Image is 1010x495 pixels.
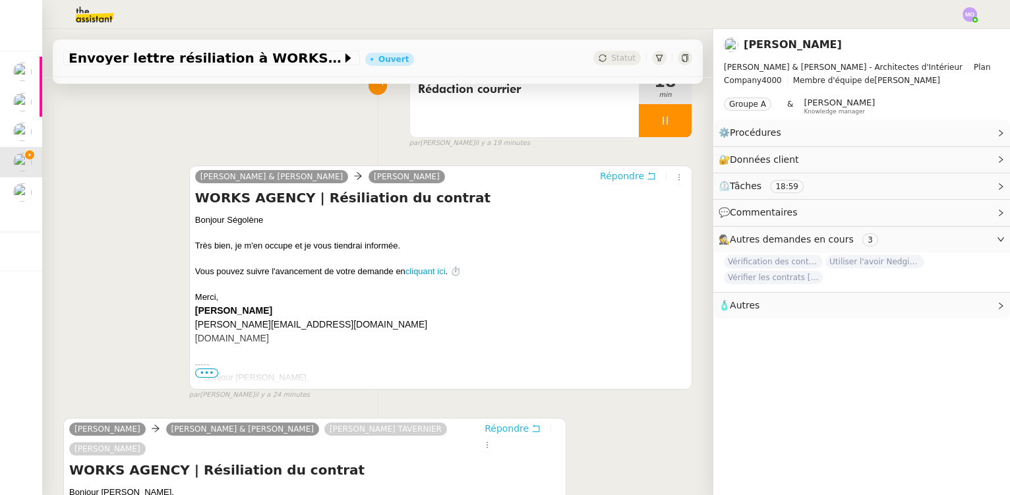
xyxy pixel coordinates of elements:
div: 🧴Autres [713,293,1010,318]
nz-tag: 18:59 [770,180,804,193]
span: 💬 [719,207,803,218]
span: par [409,138,421,149]
app-user-label: Knowledge manager [804,98,875,115]
div: Merci, [195,291,686,304]
small: [PERSON_NAME] [409,138,530,149]
a: [PERSON_NAME] [69,423,146,435]
img: users%2FfjlNmCTkLiVoA3HQjY3GA5JXGxb2%2Favatar%2Fstarofservice_97480retdsc0392.png [13,63,32,81]
span: min [639,90,692,101]
span: Procédures [730,127,781,138]
a: [PERSON_NAME] [744,38,842,51]
div: Bonjour [PERSON_NAME], [204,371,686,384]
a: cliquant ici [405,266,446,276]
a: [PERSON_NAME] & [PERSON_NAME] [195,171,348,183]
span: 18 [639,74,692,90]
span: [PERSON_NAME] & [PERSON_NAME] - Architectes d'Intérieur [724,63,963,72]
span: Autres [730,300,759,310]
div: Très bien, je m'en occupe et je vous tiendrai informée. [195,239,686,252]
div: ⚙️Procédures [713,120,1010,146]
span: ⚙️ [719,125,787,140]
a: [DOMAIN_NAME] [195,333,269,343]
span: Commentaires [730,207,797,218]
span: Membre d'équipe de [793,76,875,85]
img: users%2FfjlNmCTkLiVoA3HQjY3GA5JXGxb2%2Favatar%2Fstarofservice_97480retdsc0392.png [13,183,32,202]
div: 💬Commentaires [713,200,1010,225]
span: Vérification des contrats freelances [724,255,823,268]
span: [PERSON_NAME] [724,61,999,87]
span: Données client [730,154,799,165]
span: ⏲️ [719,181,815,191]
a: [PERSON_NAME] TAVERNIER [324,423,447,435]
span: Rédaction courrier [418,80,631,100]
div: ----- [195,358,686,371]
span: Tâches [730,181,761,191]
span: Répondre [600,169,644,183]
a: [PERSON_NAME] & [PERSON_NAME] [166,423,319,435]
div: ⏲️Tâches 18:59 [713,173,1010,199]
span: ••• [195,368,219,378]
button: Répondre [480,421,545,436]
span: par [189,390,200,401]
span: 🔐 [719,152,804,167]
img: users%2FutyFSk64t3XkVZvBICD9ZGkOt3Y2%2Favatar%2F51cb3b97-3a78-460b-81db-202cf2efb2f3 [724,38,738,52]
div: 🕵️Autres demandes en cours 3 [713,227,1010,252]
img: svg [963,7,977,22]
h4: WORKS AGENCY | Résiliation du contrat [195,189,686,207]
small: [PERSON_NAME] [189,390,310,401]
span: [PERSON_NAME] [804,98,875,107]
span: Knowledge manager [804,108,865,115]
nz-tag: Groupe A [724,98,771,111]
span: 4000 [761,76,782,85]
div: Bonjour Ségolène [195,214,686,227]
span: Utiliser l'avoir Nedgis pour les bureaux [825,255,924,268]
span: & [787,98,793,115]
span: 🧴 [719,300,759,310]
span: Autres demandes en cours [730,234,854,245]
span: Envoyer lettre résiliation à WORKS AGENCY [69,51,342,65]
img: users%2FfjlNmCTkLiVoA3HQjY3GA5JXGxb2%2Favatar%2Fstarofservice_97480retdsc0392.png [13,93,32,111]
h4: WORKS AGENCY | Résiliation du contrat [69,461,560,479]
a: [PERSON_NAME] [369,171,445,183]
nz-tag: 3 [862,233,878,247]
span: il y a 24 minutes [254,390,310,401]
div: 🔐Données client [713,147,1010,173]
div: Vous pouvez suivre l'avancement de votre demande en . ⏱️ [195,265,686,278]
span: Statut [611,53,636,63]
span: 🕵️ [719,234,883,245]
img: users%2FfjlNmCTkLiVoA3HQjY3GA5JXGxb2%2Favatar%2Fstarofservice_97480retdsc0392.png [13,123,32,141]
span: Répondre [485,422,529,435]
img: users%2FutyFSk64t3XkVZvBICD9ZGkOt3Y2%2Favatar%2F51cb3b97-3a78-460b-81db-202cf2efb2f3 [13,153,32,171]
span: il y a 19 minutes [475,138,530,149]
div: Ouvert [378,55,409,63]
a: [PERSON_NAME] [69,443,146,455]
span: Vérifier les contrats [PERSON_NAME] [724,271,823,284]
td: [PERSON_NAME] [195,304,427,318]
a: [PERSON_NAME][EMAIL_ADDRESS][DOMAIN_NAME] [195,319,427,330]
button: Répondre [595,169,661,183]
